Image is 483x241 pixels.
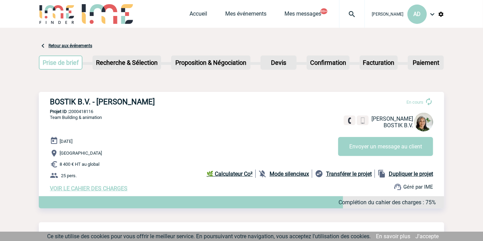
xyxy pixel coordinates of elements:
span: Team Building & animation [50,115,102,120]
b: Mode silencieux [270,171,309,177]
a: Accueil [190,10,207,20]
span: En cours [406,100,423,105]
a: VOIR LE CAHIER DES CHARGES [50,185,128,192]
span: [PERSON_NAME] [371,115,413,122]
span: [PERSON_NAME] [372,12,403,17]
button: Envoyer un message au client [338,137,433,156]
b: Projet ID : [50,109,69,114]
img: support.png [394,183,402,191]
span: Géré par IME [403,184,433,190]
span: BOSTIK B.V. [384,122,413,129]
p: Prise de brief [39,56,82,69]
p: Paiement [409,56,443,69]
b: 🌿 Calculateur Co² [207,171,253,177]
span: [DATE] [60,139,72,144]
b: Transférer le projet [326,171,372,177]
a: J'accepte [415,233,439,240]
img: IME-Finder [39,4,75,24]
p: Recherche & Sélection [93,56,160,69]
p: Devis [261,56,296,69]
p: Facturation [360,56,397,69]
span: 25 pers. [61,173,77,178]
img: fixe.png [346,118,353,124]
p: Proposition & Négociation [172,56,250,69]
img: portable.png [360,118,366,124]
span: [GEOGRAPHIC_DATA] [60,151,102,156]
p: 2000418116 [39,109,444,114]
p: Confirmation [307,56,349,69]
button: 99+ [320,8,327,14]
a: Retour aux événements [49,43,92,48]
span: Ce site utilise des cookies pour vous offrir le meilleur service. En poursuivant votre navigation... [47,233,371,240]
a: 🌿 Calculateur Co² [207,170,256,178]
img: file_copy-black-24dp.png [378,170,386,178]
a: Mes messages [284,10,321,20]
b: Dupliquer le projet [389,171,433,177]
span: AD [414,11,421,17]
h3: BOSTIK B.V. - [PERSON_NAME] [50,97,258,106]
img: 109193-0.JPG [414,113,433,131]
a: En savoir plus [376,233,410,240]
a: Mes événements [225,10,266,20]
span: 8 400 € HT au global [60,162,99,167]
